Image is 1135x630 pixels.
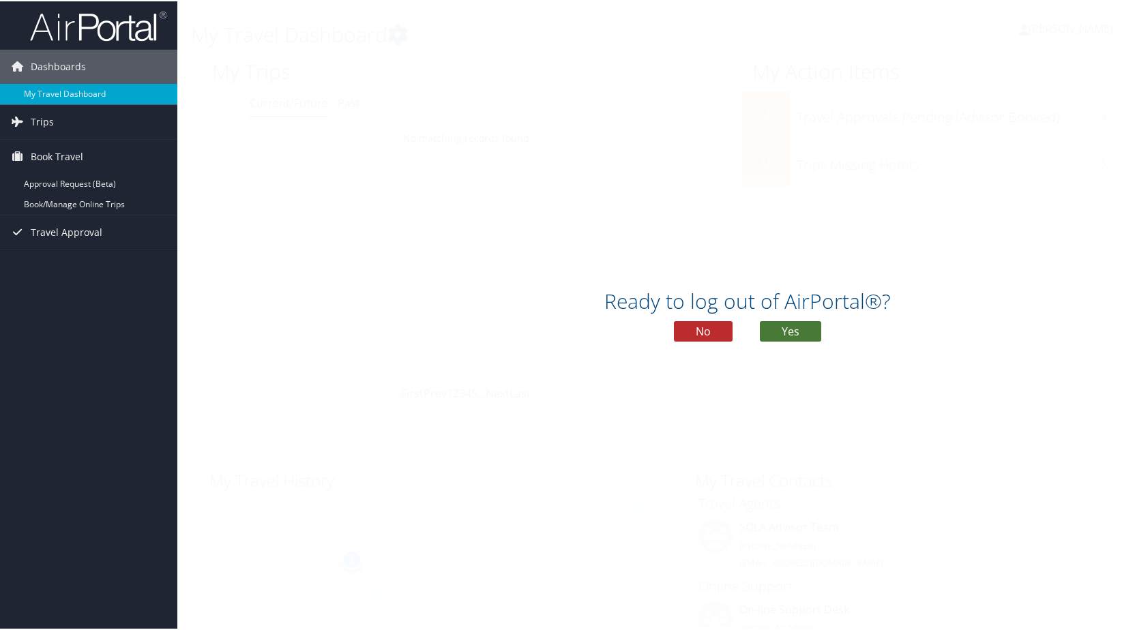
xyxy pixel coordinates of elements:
[31,214,102,248] span: Travel Approval
[31,104,54,138] span: Trips
[674,320,733,340] button: No
[31,48,86,82] span: Dashboards
[30,9,166,41] img: airportal-logo.png
[760,320,821,340] button: Yes
[31,138,83,172] span: Book Travel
